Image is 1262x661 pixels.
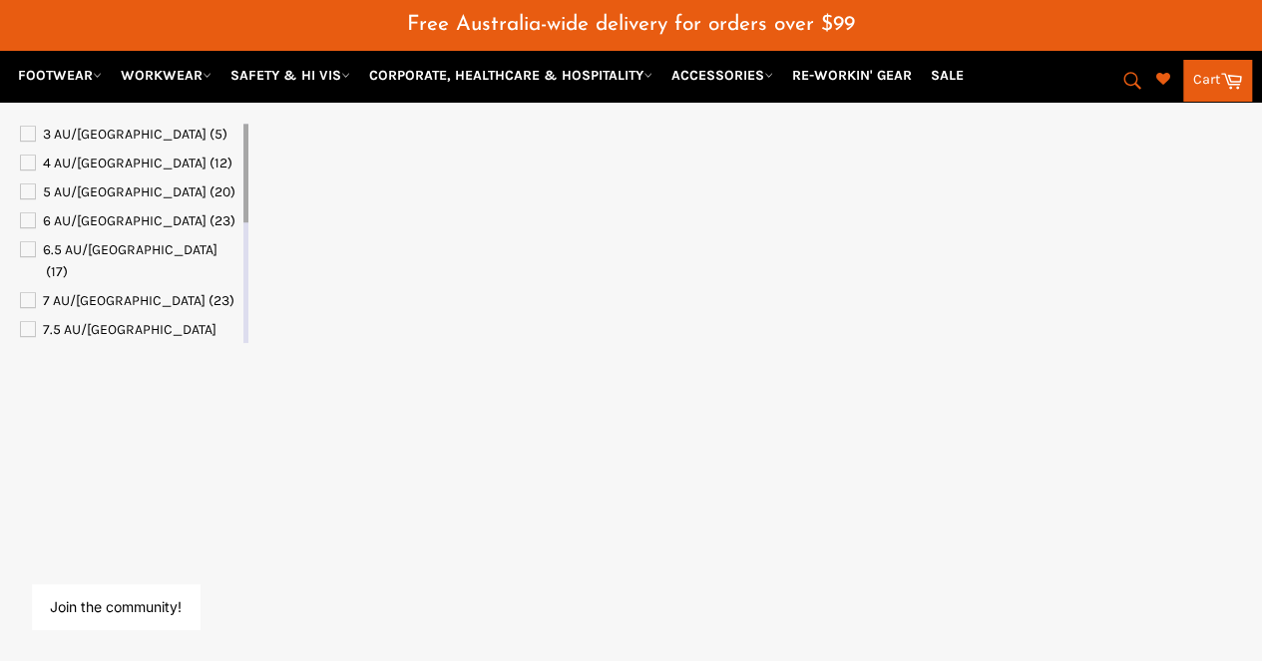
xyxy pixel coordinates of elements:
[43,292,206,309] span: 7 AU/[GEOGRAPHIC_DATA]
[20,124,239,146] a: 3 AU/UK
[10,58,110,93] a: FOOTWEAR
[20,319,239,363] a: 7.5 AU/UK
[361,58,660,93] a: CORPORATE, HEALTHCARE & HOSPITALITY
[43,155,207,171] span: 4 AU/[GEOGRAPHIC_DATA]
[210,212,235,229] span: (23)
[20,239,239,283] a: 6.5 AU/UK
[43,183,207,200] span: 5 AU/[GEOGRAPHIC_DATA]
[210,126,227,143] span: (5)
[20,153,239,174] a: 4 AU/UK
[113,58,219,93] a: WORKWEAR
[46,263,68,280] span: (17)
[209,292,234,309] span: (23)
[663,58,781,93] a: ACCESSORIES
[43,241,217,258] span: 6.5 AU/[GEOGRAPHIC_DATA]
[784,58,920,93] a: RE-WORKIN' GEAR
[222,58,358,93] a: SAFETY & HI VIS
[20,86,72,105] span: Size
[43,212,207,229] span: 6 AU/[GEOGRAPHIC_DATA]
[407,14,855,35] span: Free Australia-wide delivery for orders over $99
[210,183,235,200] span: (20)
[20,290,239,312] a: 7 AU/UK
[50,598,182,615] button: Join the community!
[923,58,972,93] a: SALE
[43,321,216,338] span: 7.5 AU/[GEOGRAPHIC_DATA]
[20,210,239,232] a: 6 AU/UK
[20,181,239,203] a: 5 AU/UK
[210,155,232,171] span: (12)
[43,126,207,143] span: 3 AU/[GEOGRAPHIC_DATA]
[1183,60,1252,102] a: Cart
